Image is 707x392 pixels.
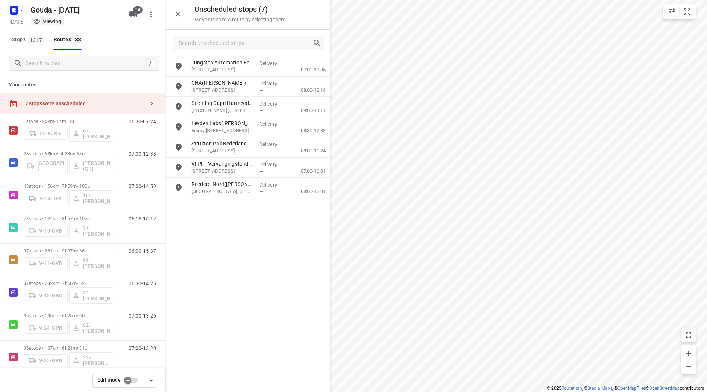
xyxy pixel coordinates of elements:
[191,160,253,167] p: VFPF - Vervangingsfonds & Participatiefonds(Jan van Pieterson)
[259,148,263,154] span: —
[24,183,113,189] p: 48 stops • 156km • 7h59m • 100u
[289,66,326,74] p: 07:00-13:35
[191,99,253,107] p: Stichting Capri Hartrevalidatie - Rotterdam(Sam Ederzeel)
[129,183,156,189] p: 07:00-14:59
[259,181,286,188] p: Delivery
[194,17,287,22] p: Move stops to a route by selecting them.
[259,141,286,148] p: Delivery
[24,119,113,124] p: 1 stops • 25km • 54m • 1u
[259,120,286,128] p: Delivery
[191,86,253,94] p: [STREET_ADDRESS]
[24,313,113,318] p: 35 stops • 195km • 6h25m • 60u
[289,147,326,155] p: 08:00-10:24
[179,38,313,49] input: Search unscheduled stops
[33,18,61,25] div: You are currently in view mode. To make any changes, go to edit project.
[129,280,156,286] p: 06:30-14:25
[191,188,253,195] p: [GEOGRAPHIC_DATA], [GEOGRAPHIC_DATA]
[24,248,113,254] p: 37 stops • 281km • 9h37m • 66u
[24,216,113,221] p: 78 stops • 124km • 8h57m • 107u
[129,151,156,157] p: 07:00-12:33
[9,81,156,89] p: Your routes
[665,4,679,19] button: Map settings
[28,36,44,43] span: 1317
[12,35,46,44] span: Stops
[144,7,158,22] button: More
[259,108,263,113] span: —
[289,107,326,114] p: 09:00-11:11
[259,128,263,134] span: —
[194,5,287,14] h5: Unscheduled stops ( 7 )
[129,313,156,319] p: 07:00-13:25
[191,147,253,155] p: Kelvinring 1, Alblasserdam
[147,375,156,385] div: Driver app settings
[259,169,263,174] span: —
[259,80,286,87] p: Delivery
[191,120,253,127] p: Leyden Labs(Vivian Bouwer)
[24,151,113,156] p: 28 stops • 68km • 5h33m • 53u
[126,7,141,22] button: 34
[259,189,263,194] span: —
[191,167,253,175] p: [STREET_ADDRESS]
[547,386,704,391] li: © 2025 , © , © © contributors
[259,100,286,107] p: Delivery
[618,386,646,391] a: OpenMapTiles
[587,386,612,391] a: Stadia Maps
[191,140,253,147] p: Strukton Rail Nederland B.V. - Alblasserdam(Sophie Verschuren)
[259,60,286,67] p: Delivery
[259,67,263,73] span: —
[313,39,324,47] div: Search
[562,386,582,391] a: Routetitan
[129,119,156,124] p: 06:30-07:24
[25,100,144,106] div: 7 stops were unscheduled
[191,127,253,134] p: Emmy Noetherweg 2, Leiden
[25,58,146,69] input: Search routes
[289,167,326,175] p: 07:00-10:03
[289,86,326,94] p: 08:00-12:14
[259,161,286,168] p: Delivery
[129,345,156,351] p: 07:00-13:20
[289,127,326,134] p: 08:30-12:32
[191,66,253,74] p: De Entree 232, Amsterdam Zuidoost
[97,377,121,383] span: Edit mode
[129,248,156,254] p: 06:00-15:37
[191,79,253,86] p: CHA([PERSON_NAME])
[165,56,330,391] div: grid
[191,59,253,66] p: Tungsten Automation Benelux - Locatie Amsterdam(Lorraine van Bezooijen)
[649,386,680,391] a: OpenStreetMap
[54,35,85,44] div: Routes
[146,59,154,67] div: /
[191,180,253,188] p: Reederei Nord(Arthur van Hardeveld)
[73,35,83,43] span: 33
[289,188,326,195] p: 08:00-13:31
[129,216,156,222] p: 06:15-15:12
[171,7,186,21] button: Close
[663,4,696,19] div: small contained button group
[259,88,263,93] span: —
[133,6,143,14] span: 34
[191,107,253,114] p: Max Euwelaan 55, Rotterdam
[24,280,113,286] p: 37 stops • 232km • 7h56m • 62u
[24,345,113,351] p: 36 stops • 107km • 6h21m • 81u
[680,4,694,19] button: Fit zoom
